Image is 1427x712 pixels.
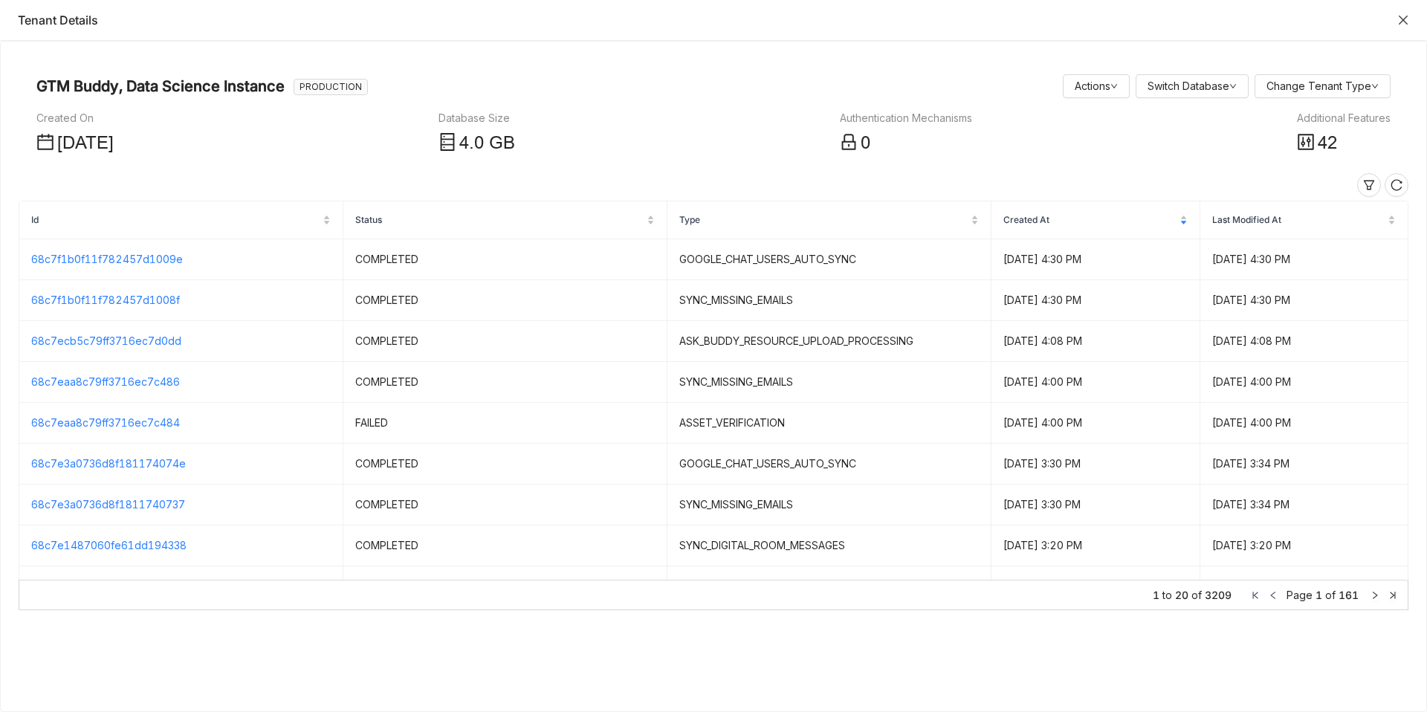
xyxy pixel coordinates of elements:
[343,280,667,321] td: COMPLETED
[1287,589,1313,601] span: Page
[343,321,667,362] td: COMPLETED
[1316,589,1322,601] span: 1
[991,525,1200,566] td: [DATE] 3:20 PM
[31,539,187,551] a: 68c7e1487060fe61dd194338
[1136,74,1249,98] button: Switch Database
[18,12,1390,28] div: Tenant Details
[1200,321,1408,362] td: [DATE] 4:08 PM
[1063,74,1130,98] button: Actions
[1266,80,1379,92] a: Change Tenant Type
[667,362,991,403] td: SYNC_MISSING_EMAILS
[840,110,972,126] div: Authentication Mechanisms
[1153,587,1159,603] span: 1
[1200,566,1408,607] td: [DATE] 3:20 PM
[1318,133,1337,153] span: 42
[31,334,181,347] a: 68c7ecb5c79ff3716ec7d0dd
[667,566,991,607] td: AGGREGATE_AND_LOG_BUYER_ACTIVITY_TASK
[1297,110,1391,126] div: Additional Features
[31,498,185,511] a: 68c7e3a0736d8f1811740737
[991,485,1200,525] td: [DATE] 3:30 PM
[1191,587,1202,603] span: of
[343,485,667,525] td: COMPLETED
[343,362,667,403] td: COMPLETED
[1200,239,1408,280] td: [DATE] 4:30 PM
[667,525,991,566] td: SYNC_DIGITAL_ROOM_MESSAGES
[1255,74,1391,98] button: Change Tenant Type
[31,253,183,265] a: 68c7f1b0f11f782457d1009e
[31,294,180,306] a: 68c7f1b0f11f782457d1008f
[31,416,180,429] a: 68c7eaa8c79ff3716ec7c484
[1075,80,1118,92] a: Actions
[343,566,667,607] td: COMPLETED
[1200,444,1408,485] td: [DATE] 3:34 PM
[667,239,991,280] td: GOOGLE_CHAT_USERS_AUTO_SYNC
[1200,403,1408,444] td: [DATE] 4:00 PM
[1162,587,1172,603] span: to
[861,133,870,153] span: 0
[31,457,186,470] a: 68c7e3a0736d8f181174074e
[667,444,991,485] td: GOOGLE_CHAT_USERS_AUTO_SYNC
[343,239,667,280] td: COMPLETED
[667,280,991,321] td: SYNC_MISSING_EMAILS
[343,525,667,566] td: COMPLETED
[667,485,991,525] td: SYNC_MISSING_EMAILS
[991,280,1200,321] td: [DATE] 4:30 PM
[343,444,667,485] td: COMPLETED
[294,79,368,95] nz-tag: PRODUCTION
[667,403,991,444] td: ASSET_VERIFICATION
[1397,14,1409,26] button: Close
[1339,589,1359,601] span: 161
[991,403,1200,444] td: [DATE] 4:00 PM
[343,403,667,444] td: FAILED
[1205,587,1232,603] span: 3209
[1200,485,1408,525] td: [DATE] 3:34 PM
[36,110,114,126] div: Created On
[31,375,180,388] a: 68c7eaa8c79ff3716ec7c486
[991,321,1200,362] td: [DATE] 4:08 PM
[459,133,469,153] span: 4
[1200,280,1408,321] td: [DATE] 4:30 PM
[439,110,515,126] div: Database Size
[36,74,285,98] nz-page-header-title: GTM Buddy, Data Science Instance
[469,133,515,153] span: .0 GB
[991,362,1200,403] td: [DATE] 4:00 PM
[1175,587,1188,603] span: 20
[1148,80,1237,92] a: Switch Database
[1200,362,1408,403] td: [DATE] 4:00 PM
[57,133,114,153] span: [DATE]
[991,444,1200,485] td: [DATE] 3:30 PM
[1200,525,1408,566] td: [DATE] 3:20 PM
[991,239,1200,280] td: [DATE] 4:30 PM
[667,321,991,362] td: ASK_BUDDY_RESOURCE_UPLOAD_PROCESSING
[991,566,1200,607] td: [DATE] 3:20 PM
[1325,589,1336,601] span: of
